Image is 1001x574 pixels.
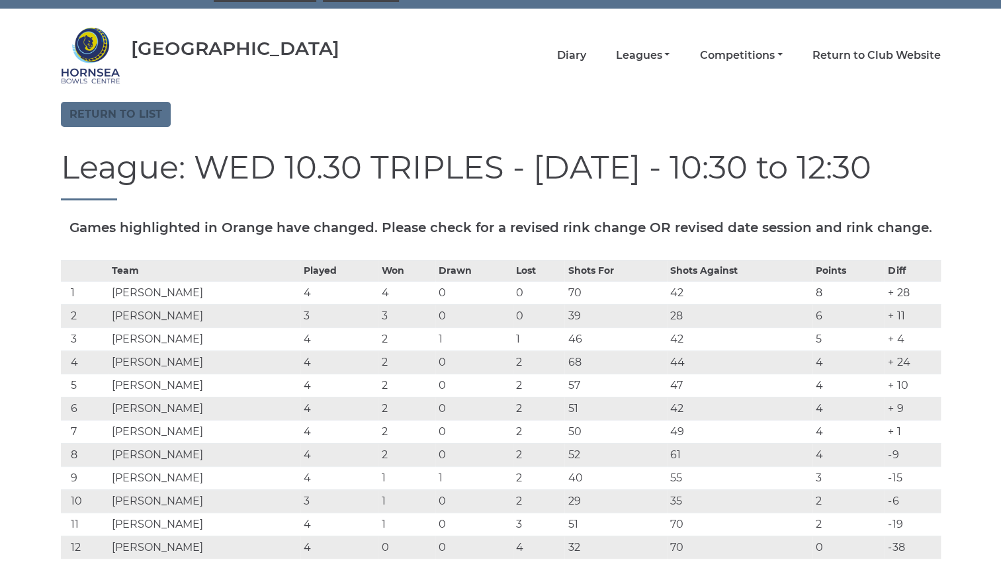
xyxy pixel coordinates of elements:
td: 2 [513,397,564,420]
td: 51 [564,397,667,420]
td: 70 [667,536,812,559]
td: 7 [61,420,109,443]
td: 0 [513,281,564,304]
td: 4 [300,374,378,397]
td: 28 [667,304,812,327]
td: + 9 [885,397,940,420]
td: -38 [885,536,940,559]
td: 2 [378,420,435,443]
td: 0 [378,536,435,559]
td: 0 [435,489,513,512]
td: 29 [564,489,667,512]
td: 42 [667,327,812,350]
td: [PERSON_NAME] [109,466,300,489]
td: 3 [812,466,885,489]
td: 4 [300,443,378,466]
td: + 11 [885,304,940,327]
td: 4 [812,420,885,443]
td: [PERSON_NAME] [109,374,300,397]
td: 2 [513,374,564,397]
td: 1 [61,281,109,304]
td: 1 [435,327,513,350]
th: Won [378,260,435,281]
td: 3 [61,327,109,350]
td: 0 [435,304,513,327]
td: 3 [300,489,378,512]
td: 0 [435,536,513,559]
td: 11 [61,512,109,536]
td: + 24 [885,350,940,374]
td: [PERSON_NAME] [109,443,300,466]
td: -19 [885,512,940,536]
td: [PERSON_NAME] [109,420,300,443]
h5: Games highlighted in Orange have changed. Please check for a revised rink change OR revised date ... [61,220,941,235]
td: 1 [513,327,564,350]
td: 8 [61,443,109,466]
td: [PERSON_NAME] [109,512,300,536]
th: Played [300,260,378,281]
td: 6 [61,397,109,420]
td: 2 [378,350,435,374]
td: 40 [564,466,667,489]
td: 55 [667,466,812,489]
td: 47 [667,374,812,397]
td: + 10 [885,374,940,397]
td: [PERSON_NAME] [109,350,300,374]
td: [PERSON_NAME] [109,489,300,512]
td: 2 [513,489,564,512]
td: 4 [300,327,378,350]
td: 0 [435,397,513,420]
td: 3 [513,512,564,536]
img: Hornsea Bowls Centre [61,26,120,85]
td: 4 [378,281,435,304]
a: Diary [556,48,586,63]
td: 52 [564,443,667,466]
th: Shots For [564,260,667,281]
td: 4 [300,466,378,489]
td: 0 [435,374,513,397]
td: [PERSON_NAME] [109,327,300,350]
td: 8 [812,281,885,304]
td: 2 [378,397,435,420]
td: + 4 [885,327,940,350]
td: 32 [564,536,667,559]
td: 44 [667,350,812,374]
td: 50 [564,420,667,443]
td: 4 [300,397,378,420]
td: 1 [378,489,435,512]
td: 0 [435,281,513,304]
td: 2 [378,374,435,397]
td: [PERSON_NAME] [109,397,300,420]
h1: League: WED 10.30 TRIPLES - [DATE] - 10:30 to 12:30 [61,150,941,200]
td: 3 [378,304,435,327]
td: 4 [812,443,885,466]
td: 4 [812,397,885,420]
td: 70 [667,512,812,536]
td: 1 [378,466,435,489]
td: 3 [300,304,378,327]
td: 4 [300,281,378,304]
th: Shots Against [667,260,812,281]
td: 0 [812,536,885,559]
td: 2 [812,489,885,512]
td: [PERSON_NAME] [109,536,300,559]
th: Points [812,260,885,281]
td: 70 [564,281,667,304]
td: 4 [61,350,109,374]
td: 57 [564,374,667,397]
td: 4 [300,420,378,443]
th: Lost [513,260,564,281]
a: Competitions [699,48,782,63]
td: 6 [812,304,885,327]
td: 5 [812,327,885,350]
td: -9 [885,443,940,466]
th: Drawn [435,260,513,281]
td: 0 [513,304,564,327]
div: [GEOGRAPHIC_DATA] [131,38,339,59]
td: 42 [667,397,812,420]
td: 46 [564,327,667,350]
td: + 28 [885,281,940,304]
td: 4 [300,536,378,559]
td: 2 [513,443,564,466]
td: 2 [378,327,435,350]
